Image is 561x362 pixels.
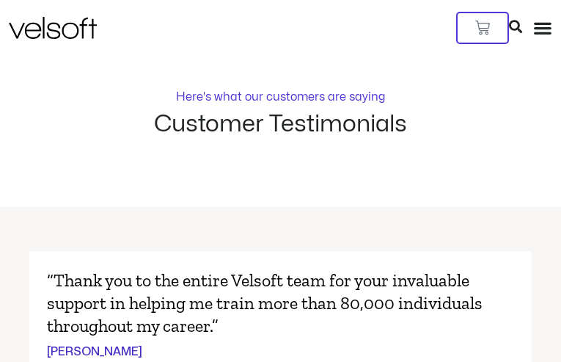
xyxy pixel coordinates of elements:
iframe: chat widget [375,330,554,362]
div: Menu Toggle [533,18,552,37]
p: Here's what our customers are saying [176,91,385,103]
p: “Thank you to the entire Velsoft team for your invaluable support in helping me train more than 8... [47,269,514,338]
cite: [PERSON_NAME] [47,343,142,361]
h2: Customer Testimonials [154,112,407,137]
img: Velsoft Training Materials [9,17,97,39]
